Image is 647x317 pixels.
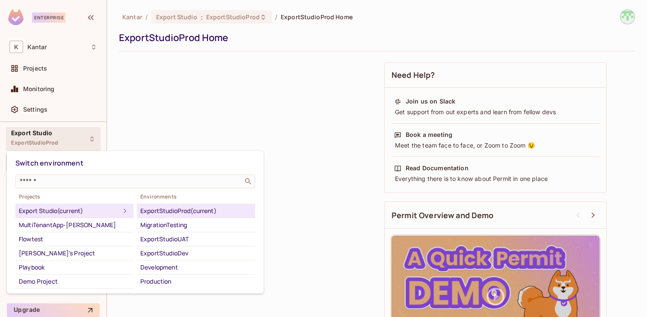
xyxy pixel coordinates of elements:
[19,276,130,287] div: Demo Project
[19,234,130,244] div: Flowtest
[15,193,134,200] span: Projects
[19,220,130,230] div: MultiTenantApp-[PERSON_NAME]
[140,248,252,258] div: ExportStudioDev
[19,262,130,273] div: Playbook
[137,193,255,200] span: Environments
[140,220,252,230] div: MigrationTesting
[140,262,252,273] div: Development
[19,206,120,216] div: Export Studio (current)
[140,234,252,244] div: ExportStudioUAT
[15,158,83,168] span: Switch environment
[19,248,130,258] div: [PERSON_NAME]'s Project
[140,276,252,287] div: Production
[140,206,252,216] div: ExportStudioProd (current)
